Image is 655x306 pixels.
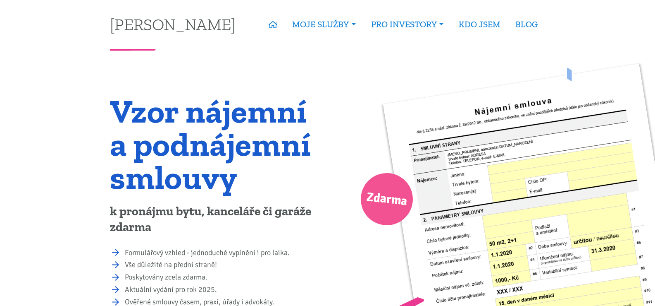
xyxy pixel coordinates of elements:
[364,15,451,34] a: PRO INVESTORY
[508,15,545,34] a: BLOG
[110,204,322,235] p: k pronájmu bytu, kanceláře či garáže zdarma
[125,247,322,259] li: Formulářový vzhled - jednoduché vyplnění i pro laika.
[451,15,508,34] a: KDO JSEM
[110,16,236,32] a: [PERSON_NAME]
[285,15,363,34] a: MOJE SLUŽBY
[365,186,408,212] span: Zdarma
[110,94,322,194] h1: Vzor nájemní a podnájemní smlouvy
[125,259,322,271] li: Vše důležité na přední straně!
[125,272,322,283] li: Poskytovány zcela zdarma.
[125,284,322,296] li: Aktuální vydání pro rok 2025.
